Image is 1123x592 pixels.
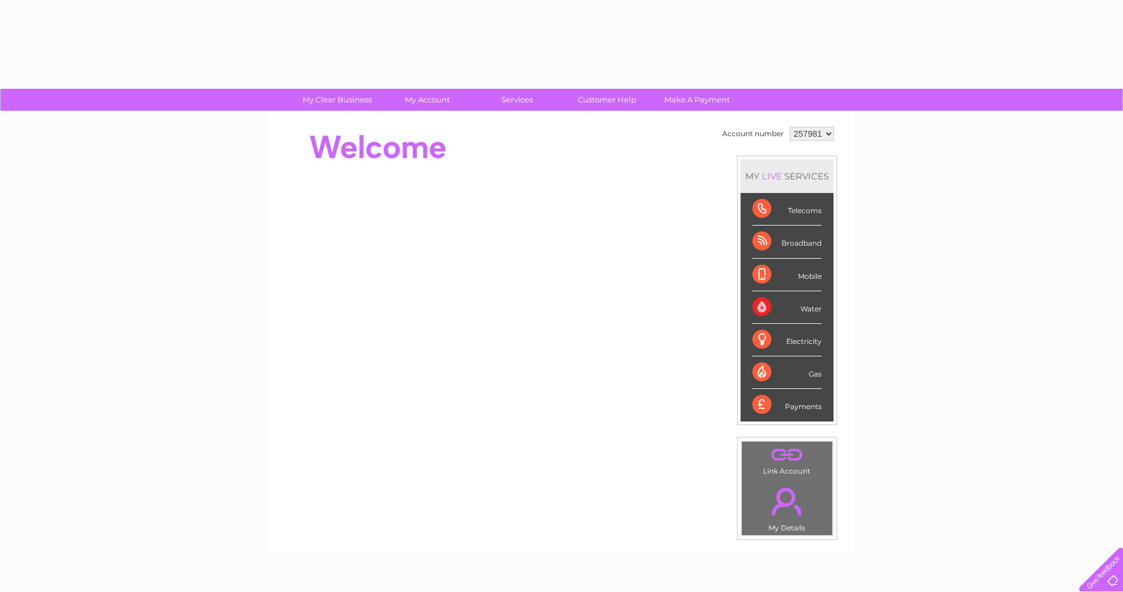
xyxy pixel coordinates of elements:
a: My Clear Business [288,89,386,111]
td: Account number [719,124,787,144]
a: Customer Help [558,89,656,111]
a: Services [468,89,566,111]
div: Electricity [752,324,822,356]
a: . [745,481,829,522]
a: . [745,445,829,465]
div: Payments [752,389,822,421]
a: Make A Payment [648,89,746,111]
td: Link Account [741,441,833,478]
div: Telecoms [752,193,822,226]
div: MY SERVICES [741,159,834,193]
div: Mobile [752,259,822,291]
td: My Details [741,478,833,536]
div: LIVE [760,170,784,182]
div: Water [752,291,822,324]
a: My Account [378,89,476,111]
div: Gas [752,356,822,389]
div: Broadband [752,226,822,258]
